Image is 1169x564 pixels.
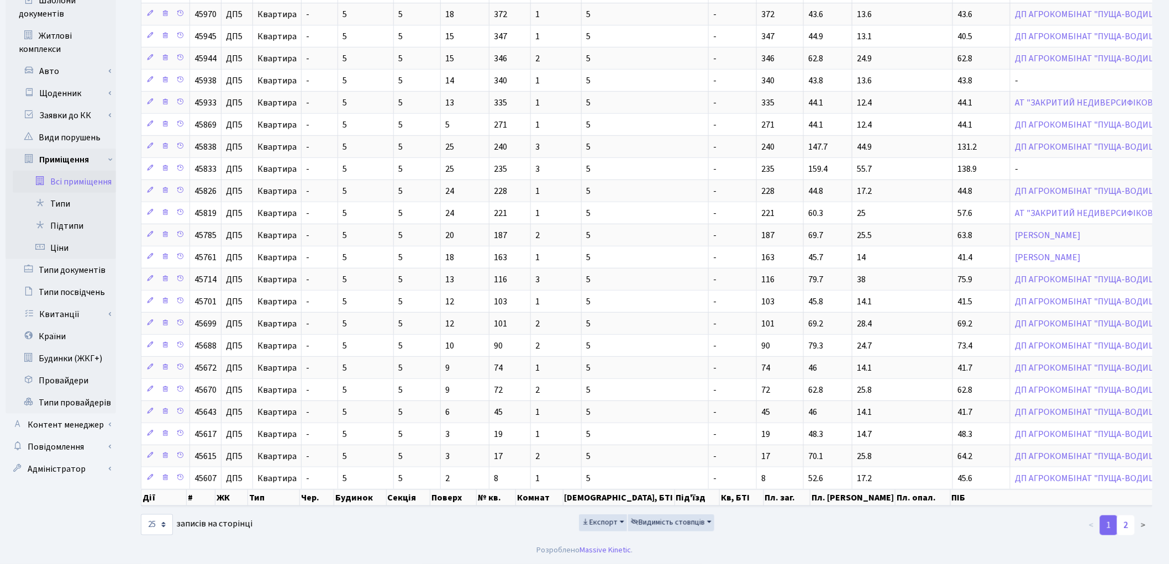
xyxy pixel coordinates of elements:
[808,318,823,330] span: 69.2
[194,251,217,263] span: 45761
[306,296,309,308] span: -
[761,273,775,286] span: 116
[808,8,823,20] span: 43.6
[398,119,403,131] span: 5
[1015,163,1018,175] span: -
[194,75,217,87] span: 45938
[194,30,217,43] span: 45945
[713,75,717,87] span: -
[6,370,116,392] a: Провайдери
[713,8,717,20] span: -
[343,229,347,241] span: 5
[494,119,507,131] span: 271
[535,119,540,131] span: 1
[857,185,872,197] span: 17.2
[306,273,309,286] span: -
[1015,141,1164,153] a: ДП АГРОКОМБІНАТ "ПУЩА-ВОДИЦЯ"
[1015,75,1018,87] span: -
[226,253,248,262] span: ДП5
[761,141,775,153] span: 240
[1015,472,1164,484] a: ДП АГРОКОМБІНАТ "ПУЩА-ВОДИЦЯ"
[1134,515,1152,535] a: >
[398,362,403,374] span: 5
[6,259,116,281] a: Типи документів
[13,104,116,126] a: Заявки до КК
[306,119,309,131] span: -
[713,251,717,263] span: -
[808,251,823,263] span: 45.7
[306,75,309,87] span: -
[194,97,217,109] span: 45933
[808,229,823,241] span: 69.7
[713,119,717,131] span: -
[957,185,972,197] span: 44.8
[586,119,591,131] span: 5
[586,207,591,219] span: 5
[194,296,217,308] span: 45701
[398,97,403,109] span: 5
[226,187,248,196] span: ДП5
[398,207,403,219] span: 5
[586,185,591,197] span: 5
[586,8,591,20] span: 5
[1015,362,1164,374] a: ДП АГРОКОМБІНАТ "ПУЩА-ВОДИЦЯ"
[857,97,872,109] span: 12.4
[586,163,591,175] span: 5
[226,76,248,85] span: ДП5
[6,392,116,414] a: Типи провайдерів
[761,52,775,65] span: 346
[957,273,972,286] span: 75.9
[1015,450,1164,462] a: ДП АГРОКОМБІНАТ "ПУЩА-ВОДИЦЯ"
[445,52,454,65] span: 15
[1015,340,1164,352] a: ДП АГРОКОМБІНАТ "ПУЩА-ВОДИЦЯ"
[194,8,217,20] span: 45970
[857,163,872,175] span: 55.7
[535,97,540,109] span: 1
[257,98,297,107] span: Квартира
[13,237,116,259] a: Ціни
[494,163,507,175] span: 235
[226,275,248,284] span: ДП5
[6,281,116,303] a: Типи посвідчень
[194,163,217,175] span: 45833
[1015,406,1164,418] a: ДП АГРОКОМБІНАТ "ПУЩА-ВОДИЦЯ"
[194,52,217,65] span: 45944
[343,273,347,286] span: 5
[586,30,591,43] span: 5
[306,52,309,65] span: -
[343,340,347,352] span: 5
[535,273,540,286] span: 3
[857,318,872,330] span: 28.4
[257,120,297,129] span: Квартира
[1015,8,1164,20] a: ДП АГРОКОМБІНАТ "ПУЩА-ВОДИЦЯ"
[257,319,297,328] span: Квартира
[494,141,507,153] span: 240
[535,340,540,352] span: 2
[957,318,972,330] span: 69.2
[957,163,977,175] span: 138.9
[535,362,540,374] span: 1
[226,120,248,129] span: ДП5
[445,340,454,352] span: 10
[761,207,775,219] span: 221
[398,229,403,241] span: 5
[257,231,297,240] span: Квартира
[398,30,403,43] span: 5
[494,296,507,308] span: 103
[6,347,116,370] a: Будинки (ЖКГ+)
[761,296,775,308] span: 103
[306,318,309,330] span: -
[445,207,454,219] span: 24
[494,340,503,352] span: 90
[857,52,872,65] span: 24.9
[306,229,309,241] span: -
[808,185,823,197] span: 44.8
[761,163,775,175] span: 235
[586,251,591,263] span: 5
[535,8,540,20] span: 1
[257,32,297,41] span: Квартира
[808,52,823,65] span: 62.8
[445,185,454,197] span: 24
[194,185,217,197] span: 45826
[957,52,972,65] span: 62.8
